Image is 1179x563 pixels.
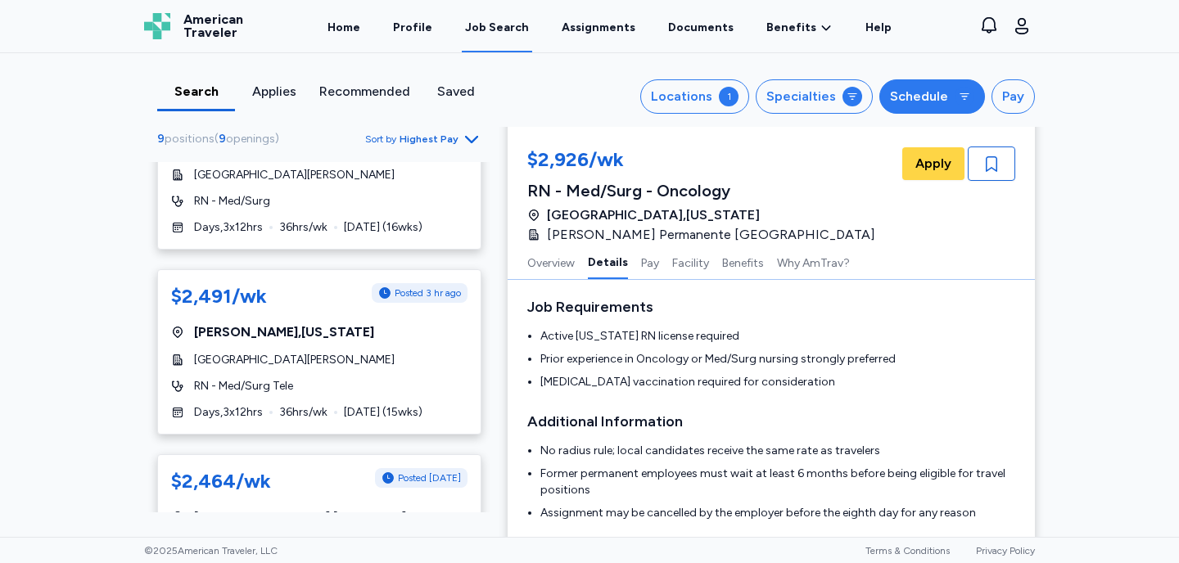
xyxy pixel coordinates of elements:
span: RN - Med/Surg Tele [194,378,293,394]
span: 9 [157,132,165,146]
a: Benefits [766,20,833,36]
h3: Additional Information [527,410,1015,433]
span: [GEOGRAPHIC_DATA][PERSON_NAME] [194,352,395,368]
span: [GEOGRAPHIC_DATA] , [US_STATE] [547,205,760,225]
div: $2,464/wk [171,468,271,494]
div: Job Search [465,20,529,36]
div: Schedule [890,87,948,106]
span: RN - Med/Surg [194,193,270,209]
div: $2,926/wk [527,146,885,176]
button: Pay [641,245,659,279]
li: Prior experience in Oncology or Med/Surg nursing strongly preferred [540,351,1015,367]
div: Applies [242,82,306,101]
button: Benefits [722,245,764,279]
span: Days , 3 x 12 hrs [194,404,263,421]
span: [PERSON_NAME] Permanente [GEOGRAPHIC_DATA] [547,225,875,245]
span: © 2025 American Traveler, LLC [144,544,278,557]
h3: Job Requirements [527,295,1015,318]
span: Sort by [365,133,396,146]
div: Recommended [319,82,410,101]
li: Assignment may be cancelled by the employer before the eighth day for any reason [540,505,1015,521]
span: Benefits [766,20,816,36]
span: Apply [915,154,951,173]
a: Privacy Policy [976,545,1035,556]
a: Terms & Conditions [865,545,950,556]
span: [DATE] ( 15 wks) [344,404,422,421]
li: Active [US_STATE] RN license required [540,328,1015,345]
div: Saved [423,82,488,101]
button: Overview [527,245,575,279]
li: Former permanent employees must wait at least 6 months before being eligible for travel positions [540,466,1015,498]
button: Locations1 [640,79,749,114]
button: Sort byHighest Pay [365,129,481,149]
span: openings [226,132,275,146]
div: Specialties [766,87,836,106]
li: [MEDICAL_DATA] vaccination required for consideration [540,374,1015,390]
span: [GEOGRAPHIC_DATA][PERSON_NAME] [194,167,395,183]
span: [PERSON_NAME] , [US_STATE] [194,322,374,342]
button: Schedule [879,79,985,114]
button: Pay [992,79,1035,114]
a: Job Search [462,2,532,52]
span: 9 [219,132,226,146]
span: 36 hrs/wk [279,219,327,236]
button: Details [588,245,628,279]
button: Specialties [756,79,873,114]
span: Highest Pay [400,133,458,146]
div: Locations [651,87,712,106]
span: positions [165,132,215,146]
span: [DATE] ( 16 wks) [344,219,422,236]
button: Why AmTrav? [777,245,850,279]
button: Facility [672,245,709,279]
div: 1 [719,87,739,106]
div: Pay [1002,87,1024,106]
span: Posted 3 hr ago [395,286,461,300]
button: Apply [902,147,964,180]
div: ( ) [157,131,286,147]
span: 36 hrs/wk [279,404,327,421]
img: Logo [144,13,170,39]
span: American Traveler [183,13,243,39]
div: Search [164,82,228,101]
li: No radius rule; local candidates receive the same rate as travelers [540,443,1015,459]
span: Days , 3 x 12 hrs [194,219,263,236]
span: Posted [DATE] [398,471,461,484]
div: RN - Med/Surg - Oncology [527,179,885,202]
span: [GEOGRAPHIC_DATA] , [US_STATE] [194,507,406,527]
div: $2,491/wk [171,283,267,309]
